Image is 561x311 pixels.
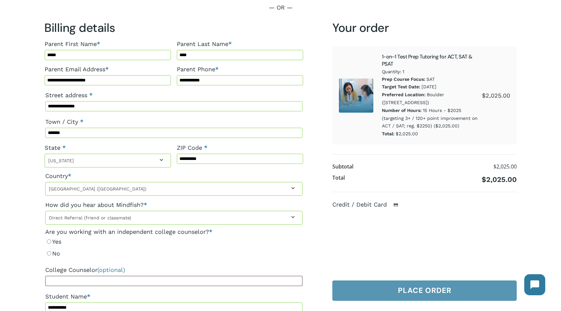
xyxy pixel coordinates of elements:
[332,161,353,172] th: Subtotal
[177,38,303,50] label: Parent Last Name
[390,201,402,209] img: Credit / Debit Card
[382,130,482,138] p: $2,025.00
[332,172,345,185] th: Total
[382,76,482,83] p: SAT
[45,142,171,154] label: State
[209,228,212,235] abbr: required
[45,116,302,128] label: Town / City
[382,83,420,91] dt: Target Test Date:
[332,20,517,35] h3: Your order
[89,92,93,99] abbr: required
[177,142,303,154] label: ZIP Code
[482,175,517,184] bdi: 2,025.00
[482,92,510,99] bdi: 2,025.00
[45,228,212,236] legend: Are you working with an independent college counselor?
[382,83,482,91] p: [DATE]
[45,154,171,167] span: State
[45,182,302,196] span: Country
[45,291,302,302] label: Student Name
[332,280,517,301] button: Place order
[482,175,486,184] span: $
[47,239,51,244] input: Yes
[45,63,171,75] label: Parent Email Address
[482,92,486,99] span: $
[382,91,482,107] p: Boulder ([STREET_ADDRESS])
[45,264,302,276] label: College Counselor
[44,4,517,20] p: — OR —
[382,91,426,99] dt: Preferred Location:
[45,236,302,248] label: Yes
[382,107,482,130] p: 15 Hours - $2025 (targeting 3+ / 120+ point improvement on ACT / SAT; reg. $2250) ($2,025.00)
[46,184,302,194] span: United States (US)
[45,199,302,211] label: How did you hear about Mindfish?
[382,53,472,67] a: 1-on-1 Test Prep Tutoring for ACT, SAT & PSAT
[45,38,171,50] label: Parent First Name
[45,170,302,182] label: Country
[80,118,83,125] abbr: required
[493,163,496,170] span: $
[493,163,517,170] bdi: 2,025.00
[97,266,125,273] span: (optional)
[44,20,303,35] h3: Billing details
[177,63,303,75] label: Parent Phone
[382,68,482,76] span: Quantity: 1
[332,201,405,208] label: Credit / Debit Card
[337,215,509,270] iframe: Secure payment input frame
[204,144,207,151] abbr: required
[382,107,422,115] dt: Number of Hours:
[45,89,302,101] label: Street address
[47,251,51,255] input: No
[45,156,171,166] span: Colorado
[339,78,373,113] img: ACT SAT Tutoring
[45,248,302,259] label: No
[46,213,302,223] span: Direct Referral (friend or classmate)
[382,130,394,138] dt: Total:
[518,268,552,302] iframe: Chatbot
[45,211,302,225] span: Direct Referral (friend or classmate)
[382,76,425,83] dt: Prep Course Focus:
[62,144,66,151] abbr: required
